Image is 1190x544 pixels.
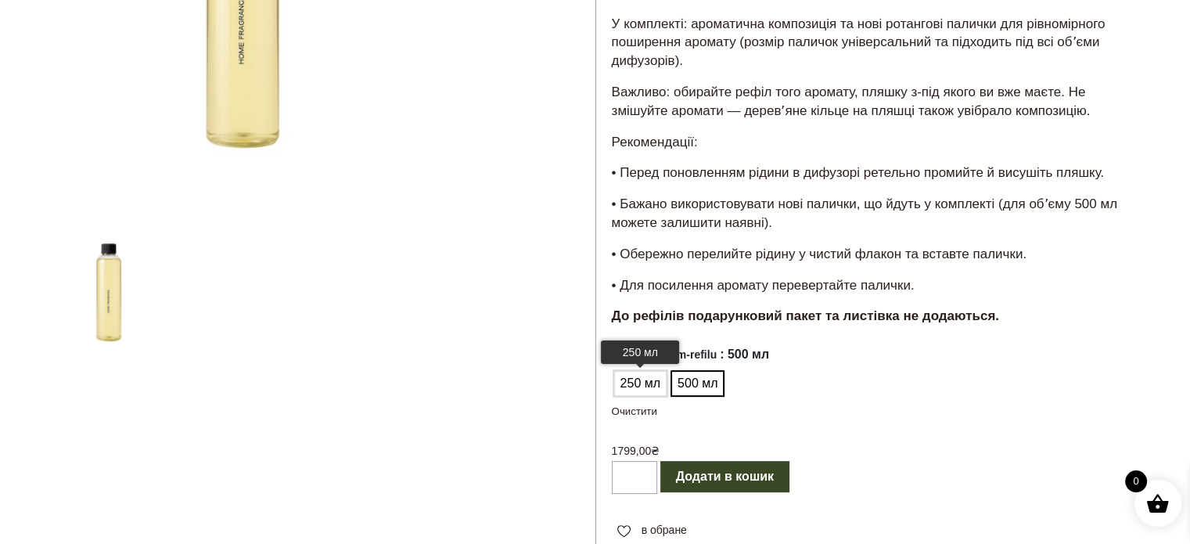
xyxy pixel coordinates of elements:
a: в обране [612,522,692,539]
label: oberit-obʼyem-refilu [614,342,717,367]
p: Рекомендації: [612,133,1136,152]
p: • Обережно перелийте рідину у чистий флакон та вставте палички. [612,245,1136,264]
span: 500 мл [674,371,721,396]
p: • Бажано використовувати нові палички, що йдуть у комплекті (для обʼєму 500 мл можете залишити на... [612,195,1136,232]
p: У комплекті: ароматична композиція та нові ротангові палички для рівномірного поширення аромату (... [612,15,1136,70]
span: 0 [1125,470,1147,492]
p: • Перед поновленням рідини в дифузорі ретельно промийте й висушіть пляшку. [612,164,1136,182]
bdi: 1799,00 [612,445,660,457]
span: 250 мл [617,371,664,396]
strong: До рефілів подарунковий пакет та листівка не додаються. [612,308,999,323]
input: Кількість товару [612,461,657,494]
img: unfavourite.svg [617,525,631,538]
li: 250 мл [615,372,666,395]
span: : 500 мл [720,342,769,367]
li: 500 мл [672,372,723,395]
a: Очистити [612,405,657,417]
span: в обране [642,522,687,539]
button: Додати в кошик [660,461,789,492]
ul: oberit-obʼyem-refilu [612,369,789,398]
span: ₴ [651,445,660,457]
p: • Для посилення аромату перевертайте палички. [612,276,1136,295]
p: Важливо: обирайте рефіл того аромату, пляшку з-під якого ви вже маєте. Не змішуйте аромати — дере... [612,83,1136,121]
